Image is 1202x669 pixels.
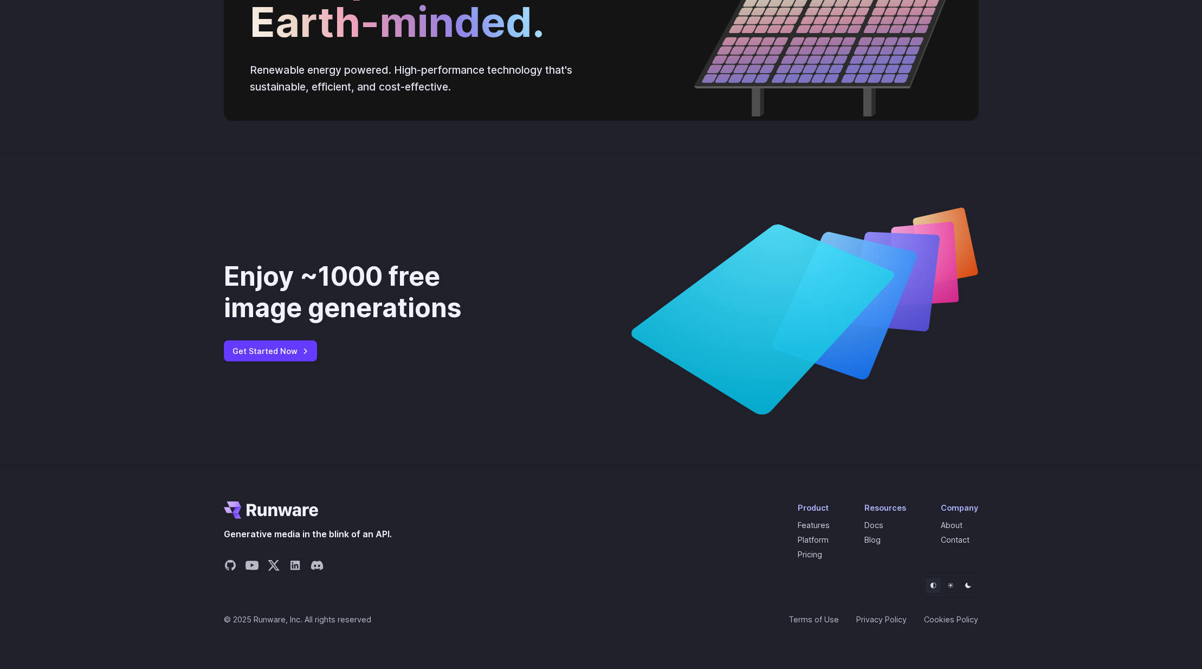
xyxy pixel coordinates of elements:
div: Resources [864,501,906,514]
a: Share on GitHub [224,559,237,575]
button: Dark [960,578,975,593]
span: Generative media in the blink of an API. [224,528,392,542]
a: Share on X [267,559,280,575]
a: Terms of Use [789,613,839,626]
a: Share on LinkedIn [289,559,302,575]
a: Get Started Now [224,340,317,362]
div: Enjoy ~1000 free image generations [224,261,519,323]
a: Docs [864,520,883,530]
div: Product [798,501,830,514]
a: Share on YouTube [245,559,259,575]
a: Share on Discord [311,559,324,575]
a: Cookies Policy [924,613,978,626]
span: © 2025 Runware, Inc. All rights reserved [224,613,371,626]
a: Contact [941,535,970,544]
button: Default [926,578,941,593]
p: Renewable energy powered. High-performance technology that's sustainable, efficient, and cost-eff... [250,62,601,95]
button: Light [943,578,958,593]
div: Company [941,501,978,514]
a: Pricing [798,550,822,559]
a: Privacy Policy [856,613,907,626]
a: Platform [798,535,829,544]
a: About [941,520,962,530]
a: Features [798,520,830,530]
ul: Theme selector [923,575,978,596]
a: Blog [864,535,881,544]
a: Go to / [224,501,318,519]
